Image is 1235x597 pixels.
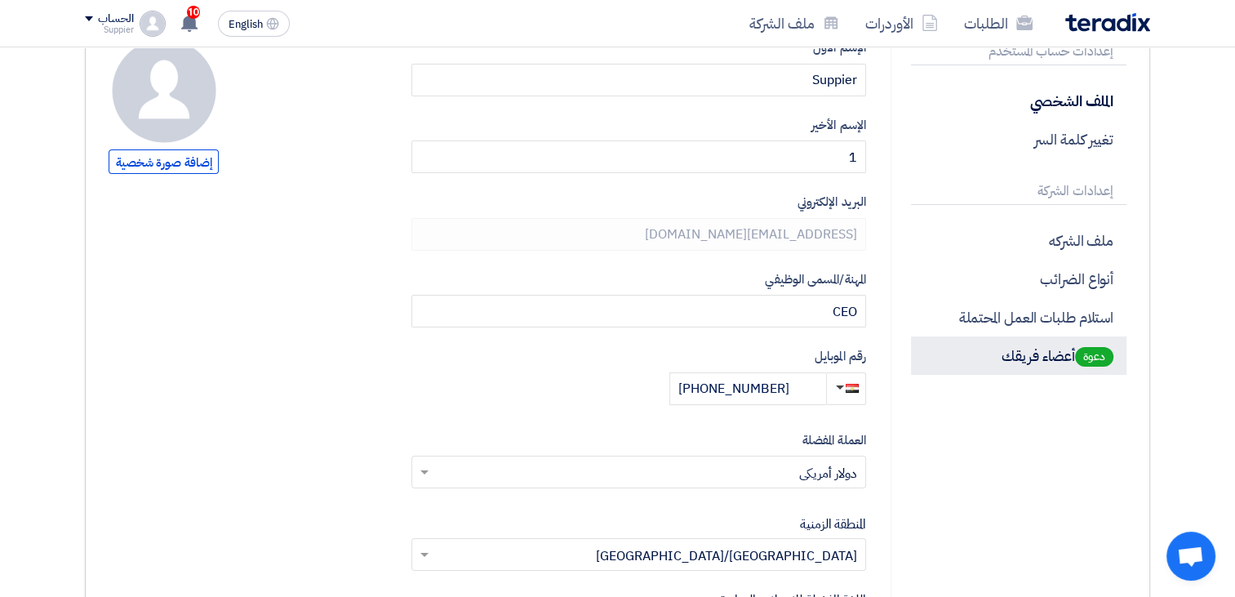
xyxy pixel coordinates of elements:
label: المنطقة الزمنية [800,515,866,534]
input: أدخل بريدك الإلكتروني [411,218,866,251]
label: رقم الموبايل [411,347,866,366]
p: استلام طلبات العمل المحتملة [911,298,1126,336]
p: الملف الشخصي [911,82,1126,120]
label: الإسم الأول [411,38,866,57]
label: البريد الإلكتروني [411,193,866,212]
p: إعدادات الشركة [911,178,1126,205]
p: ملف الشركه [911,221,1126,260]
span: دعوة [1075,347,1113,367]
span: 10 [187,6,200,19]
div: Open chat [1166,532,1215,581]
img: Teradix logo [1065,13,1150,32]
p: أعضاء فريقك [911,336,1126,375]
label: الإسم الأخير [411,116,866,135]
span: English [229,19,263,30]
button: English [218,11,290,37]
p: إعدادات حساب المستخدم [911,38,1126,65]
div: الحساب [98,12,133,26]
span: إضافة صورة شخصية [109,149,219,174]
input: أدخل مهنتك هنا [411,295,866,327]
a: الأوردرات [852,4,951,42]
div: Suppier [85,25,133,34]
p: تغيير كلمة السر [911,120,1126,158]
a: ملف الشركة [736,4,852,42]
label: العملة المفضلة [411,431,866,450]
label: المهنة/المسمى الوظيفي [411,270,866,289]
input: أدخل إسمك الأخير من هنا [411,140,866,173]
input: أدخل رقم الموبايل [669,372,826,405]
a: الطلبات [951,4,1046,42]
p: أنواع الضرائب [911,260,1126,298]
img: profile_test.png [140,11,166,37]
input: أدخل إسمك الأول [411,64,866,96]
